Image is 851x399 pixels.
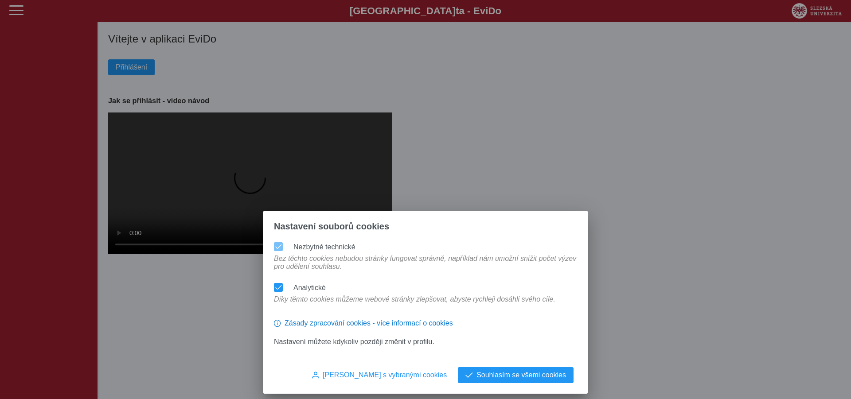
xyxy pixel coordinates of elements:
[458,367,574,383] button: Souhlasím se všemi cookies
[274,316,453,331] button: Zásady zpracování cookies - více informací o cookies
[476,371,566,379] span: Souhlasím se všemi cookies
[270,295,559,312] div: Díky těmto cookies můžeme webové stránky zlepšovat, abyste rychleji dosáhli svého cíle.
[274,221,389,232] span: Nastavení souborů cookies
[274,323,453,330] a: Zásady zpracování cookies - více informací o cookies
[285,319,453,327] span: Zásady zpracování cookies - více informací o cookies
[293,243,355,251] label: Nezbytné technické
[323,371,447,379] span: [PERSON_NAME] s vybranými cookies
[274,338,577,346] p: Nastavení můžete kdykoliv později změnit v profilu.
[304,367,454,383] button: [PERSON_NAME] s vybranými cookies
[293,284,326,291] label: Analytické
[270,255,581,279] div: Bez těchto cookies nebudou stránky fungovat správně, například nám umožní snížit počet výzev pro ...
